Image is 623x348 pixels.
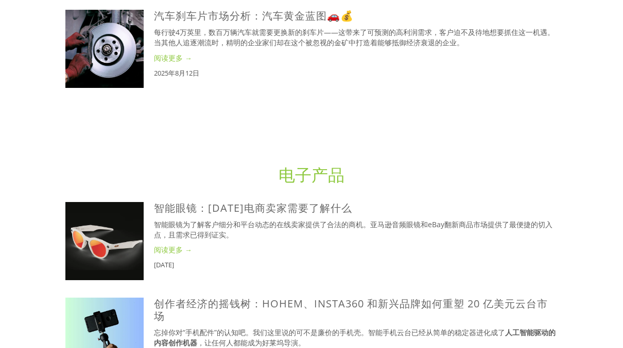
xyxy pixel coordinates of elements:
img: 汽车刹车片市场分析：汽车黄金蓝图🚗💰 [65,10,144,88]
font: 人工智能驱动的内容创作机器 [154,327,556,347]
a: 阅读更多 → [154,245,558,255]
font: 每行驶4万英里，数百万辆汽车就需要更换新的刹车片——这带来了可预测的高利润需求，客户迫不及待地想要抓住这一机遇。当其他人追逐潮流时，精明的企业家们却在这个被忽视的金矿中打造着能够抵御经济衰退的企业。 [154,27,555,47]
font: [DATE] [154,260,174,269]
font: 智能眼镜为了解客户细分和平台动态的在线卖家提供了合法的商机。亚马逊音频眼镜和eBay翻新商品市场提供了最便捷的切入点，且需求已得到证实。 [154,219,552,240]
font: 2025年8月12日 [154,68,199,78]
a: 智能眼镜：2025年电商卖家需要了解什么 [65,202,154,280]
a: 汽车刹车片市场分析：汽车黄金蓝图🚗💰 [65,10,154,88]
font: 忘掉你对“手机配件”的认知吧。我们这里说的可不是廉价的手机壳。智能手机云台已经从简单的稳定器进化成了 [154,327,505,337]
img: 智能眼镜：2025年电商卖家需要了解什么 [65,202,144,280]
a: 阅读更多 → [154,53,558,63]
a: 电子产品 [279,163,344,186]
a: 创作者经济的摇钱树：Hohem、Insta360 和新兴品牌如何重塑 20 亿美元云台市场 [154,297,548,323]
font: 阅读更多 → [154,53,192,63]
font: 阅读更多 → [154,245,192,254]
font: ，让任何人都能成为好莱坞导演。 [197,338,305,347]
a: 智能眼镜：[DATE]电商卖家需要了解什么 [154,201,352,215]
a: 汽车刹车片市场分析：汽车黄金蓝图🚗💰 [154,9,354,23]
